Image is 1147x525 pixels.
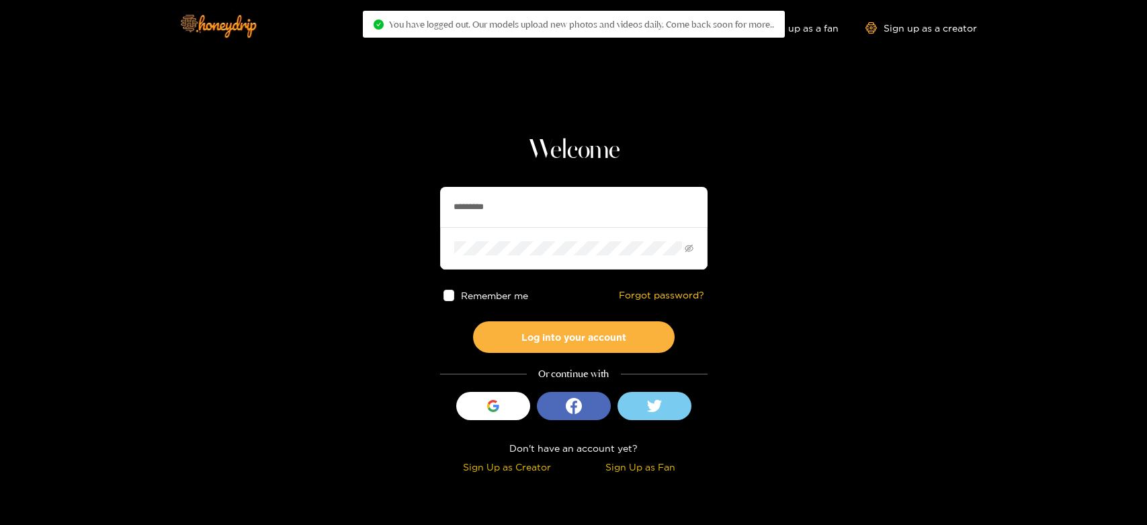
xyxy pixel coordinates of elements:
span: You have logged out. Our models upload new photos and videos daily. Come back soon for more.. [389,19,774,30]
span: Remember me [461,290,528,300]
a: Sign up as a fan [747,22,839,34]
span: check-circle [374,19,384,30]
div: Or continue with [440,366,708,382]
div: Don't have an account yet? [440,440,708,456]
div: Sign Up as Creator [443,459,570,475]
a: Sign up as a creator [865,22,977,34]
a: Forgot password? [619,290,704,301]
button: Log into your account [473,321,675,353]
h1: Welcome [440,134,708,167]
div: Sign Up as Fan [577,459,704,475]
span: eye-invisible [685,244,693,253]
